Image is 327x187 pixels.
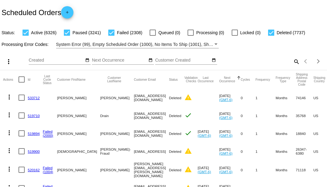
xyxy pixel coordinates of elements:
[184,94,192,101] mat-icon: warning
[184,129,192,137] mat-icon: check
[28,114,40,118] a: 519710
[275,107,296,124] mat-cell: Months
[31,29,56,36] span: Active (6326)
[184,112,192,119] mat-icon: check
[296,89,313,107] mat-cell: 74146
[92,58,147,63] input: Next Occurrence
[134,124,169,142] mat-cell: [EMAIL_ADDRESS][DOMAIN_NAME]
[296,107,313,124] mat-cell: 35768
[219,116,233,120] a: (GMT-6)
[64,10,71,18] mat-icon: add
[43,133,53,137] a: (2000)
[241,160,255,179] mat-cell: 0
[184,166,192,173] mat-icon: warning
[100,160,134,179] mat-cell: [PERSON_NAME]
[169,114,181,118] span: Deleted
[198,124,219,142] mat-cell: [DATE]
[219,124,241,142] mat-cell: [DATE]
[100,76,128,83] button: Change sorting for CustomerLastName
[198,160,219,179] mat-cell: [DATE]
[57,142,100,160] mat-cell: [DEMOGRAPHIC_DATA]
[134,160,169,179] mat-cell: [PERSON_NAME][EMAIL_ADDRESS][PERSON_NAME][DOMAIN_NAME]
[100,107,134,124] mat-cell: Drain
[219,133,233,137] a: (GMT-6)
[43,170,53,174] a: (1004)
[196,29,224,36] span: Processing (0)
[117,29,143,36] span: Failed (2308)
[134,89,169,107] mat-cell: [EMAIL_ADDRESS][DOMAIN_NAME]
[312,55,325,67] button: Next page
[5,58,12,65] mat-icon: more_vert
[255,89,275,107] mat-cell: 1
[198,133,211,137] a: (GMT-6)
[2,42,49,47] span: Processing Error Codes:
[275,124,296,142] mat-cell: Months
[184,70,198,89] mat-header-cell: Validation Checks
[169,78,178,81] button: Change sorting for Status
[134,142,169,160] mat-cell: [EMAIL_ADDRESS]
[169,149,181,153] span: Deleted
[275,142,296,160] mat-cell: Months
[212,58,216,63] mat-icon: date_range
[292,57,300,66] mat-icon: search
[29,58,84,63] input: Created
[241,142,255,160] mat-cell: 0
[155,58,211,63] input: Customer Created
[2,6,73,18] h2: Scheduled Orders
[85,58,89,63] mat-icon: date_range
[219,142,241,160] mat-cell: [DATE]
[219,151,233,155] a: (GMT-6)
[100,89,134,107] mat-cell: [PERSON_NAME]
[219,170,233,174] a: (GMT-6)
[169,132,181,136] span: Deleted
[296,142,313,160] mat-cell: 26347-6380
[100,142,134,160] mat-cell: [PERSON_NAME]- Fraud
[43,129,53,133] a: Failed
[241,124,255,142] mat-cell: 0
[6,165,13,173] mat-icon: more_vert
[57,160,100,179] mat-cell: [PERSON_NAME]
[6,93,13,101] mat-icon: more_vert
[277,29,305,36] span: Deleted (7737)
[6,147,13,154] mat-icon: more_vert
[241,78,250,81] button: Change sorting for Cycles
[56,41,219,48] mat-select: Filter by Processing Error Codes
[134,107,169,124] mat-cell: [EMAIL_ADDRESS][DOMAIN_NAME]
[57,89,100,107] mat-cell: [PERSON_NAME]
[300,55,312,67] button: Previous page
[241,89,255,107] mat-cell: 0
[158,29,180,36] span: Queued (0)
[275,89,296,107] mat-cell: Months
[219,89,241,107] mat-cell: [DATE]
[6,111,13,119] mat-icon: more_vert
[134,78,156,81] button: Change sorting for CustomerEmail
[148,58,153,63] mat-icon: date_range
[255,142,275,160] mat-cell: 1
[198,170,211,174] a: (GMT-6)
[198,76,214,83] button: Change sorting for LastOccurrenceUtc
[57,124,100,142] mat-cell: [PERSON_NAME]
[296,160,313,179] mat-cell: 71118
[43,75,52,85] button: Change sorting for LastProcessingCycleId
[296,73,308,86] button: Change sorting for ShippingPostcode
[219,160,241,179] mat-cell: [DATE]
[275,76,290,83] button: Change sorting for FrequencyType
[219,107,241,124] mat-cell: [DATE]
[255,107,275,124] mat-cell: 1
[240,29,261,36] span: Locked (0)
[219,98,233,102] a: (GMT-6)
[3,70,19,89] mat-header-cell: Actions
[72,29,101,36] span: Paused (3241)
[169,168,181,172] span: Deleted
[28,78,30,81] button: Change sorting for Id
[6,129,13,136] mat-icon: more_vert
[255,124,275,142] mat-cell: 1
[28,168,40,172] a: 520162
[219,76,235,83] button: Change sorting for NextOccurrenceUtc
[57,107,100,124] mat-cell: [PERSON_NAME]
[169,96,181,100] span: Deleted
[275,160,296,179] mat-cell: Months
[296,124,313,142] mat-cell: 18840
[100,124,134,142] mat-cell: [PERSON_NAME]
[255,78,270,81] button: Change sorting for Frequency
